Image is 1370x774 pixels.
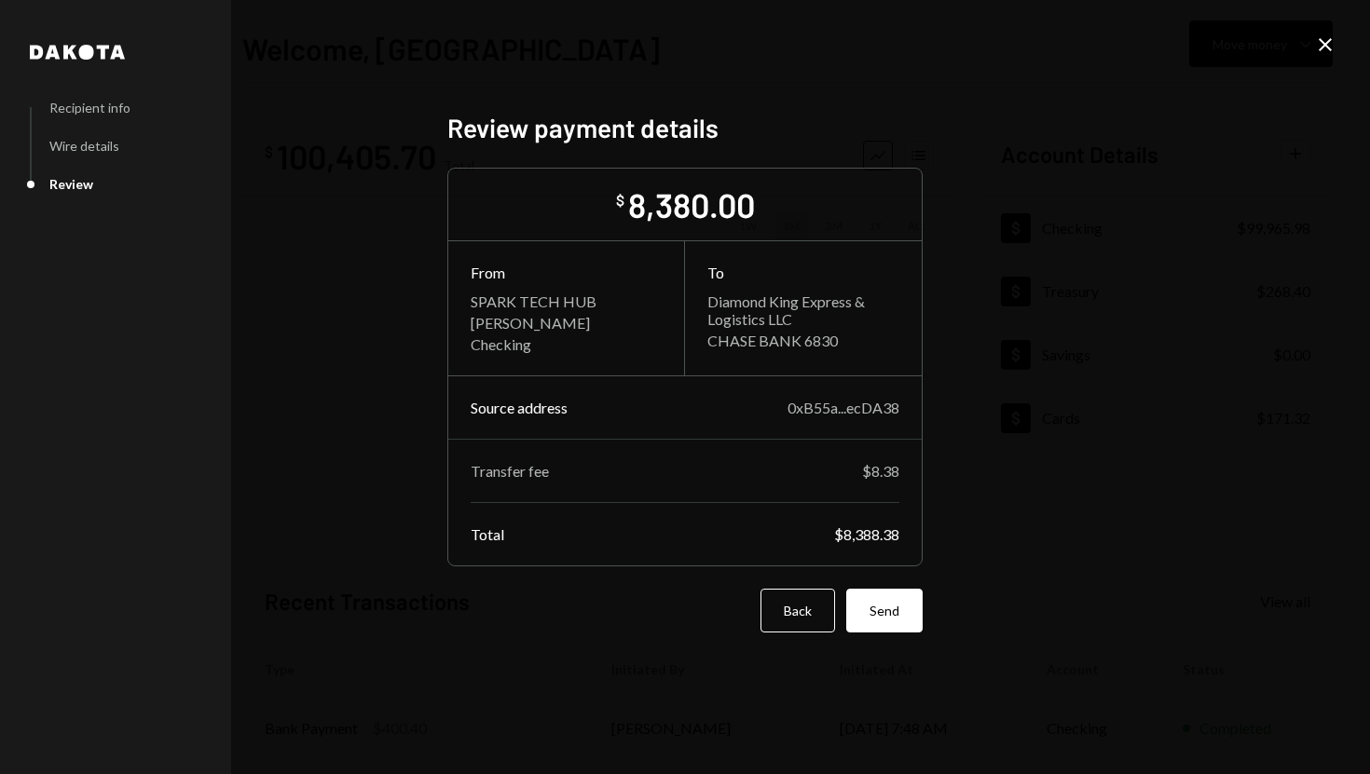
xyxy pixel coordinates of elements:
[707,292,899,328] div: Diamond King Express & Logistics LLC
[846,589,923,632] button: Send
[834,525,899,543] div: $8,388.38
[471,292,662,310] div: SPARK TECH HUB
[447,110,923,146] h2: Review payment details
[862,462,899,480] div: $8.38
[471,462,549,480] div: Transfer fee
[49,138,119,154] div: Wire details
[616,191,624,210] div: $
[707,264,899,281] div: To
[471,399,568,416] div: Source address
[49,100,130,115] div: Recipient info
[471,335,662,353] div: Checking
[471,264,662,281] div: From
[707,332,899,349] div: CHASE BANK 6830
[471,314,662,332] div: [PERSON_NAME]
[471,525,504,543] div: Total
[628,183,755,225] div: 8,380.00
[760,589,835,632] button: Back
[788,399,899,416] div: 0xB55a...ecDA38
[49,176,93,192] div: Review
